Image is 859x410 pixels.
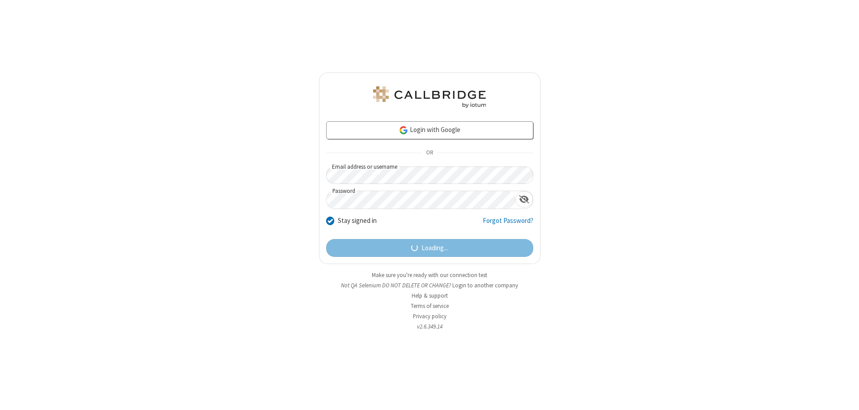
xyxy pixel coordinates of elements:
input: Email address or username [326,167,533,184]
a: Privacy policy [413,312,447,320]
a: Help & support [412,292,448,299]
a: Forgot Password? [483,216,533,233]
div: Show password [515,191,533,208]
button: Login to another company [452,281,518,290]
label: Stay signed in [338,216,377,226]
span: Loading... [421,243,448,253]
li: Not QA Selenium DO NOT DELETE OR CHANGE? [319,281,540,290]
li: v2.6.349.14 [319,322,540,331]
img: google-icon.png [399,125,408,135]
img: QA Selenium DO NOT DELETE OR CHANGE [371,86,488,108]
input: Password [327,191,515,209]
span: OR [422,147,437,159]
a: Terms of service [411,302,449,310]
a: Login with Google [326,121,533,139]
button: Loading... [326,239,533,257]
a: Make sure you're ready with our connection test [372,271,487,279]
